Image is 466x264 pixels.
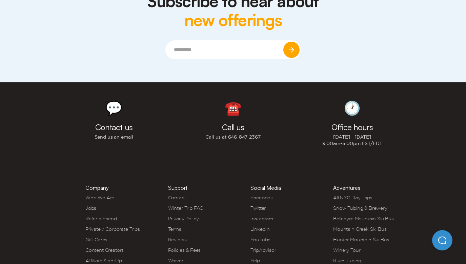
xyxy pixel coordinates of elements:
[168,205,204,211] a: Winter Trip FAQ
[168,216,199,221] a: Privacy Policy
[95,134,133,140] a: Send us an email
[250,205,266,211] a: Twitter
[85,237,107,242] a: Gift Cards
[333,216,394,221] a: Belleayre Mountain Ski Bus
[344,101,361,115] div: 🕐
[85,258,122,263] a: Affiliate Sign-Up
[205,134,260,140] a: Call us at 646‍-847‍-2367
[85,205,96,211] a: Jobs
[85,185,109,190] h3: Company
[250,216,273,221] a: Instagram
[322,134,382,147] p: [DATE] - [DATE] 9:00am-5:00pm EST/EDT
[333,205,387,211] a: Snow Tubing & Brewery
[85,216,117,221] a: Refer a Friend
[225,101,242,115] div: ☎️
[333,185,360,190] h3: Adventures
[184,10,282,30] span: new offerings
[250,226,270,232] a: LinkedIn
[333,226,386,232] a: Mountain Creek Ski Bus
[250,258,260,263] a: Yelp
[85,195,114,200] a: Who We Are
[168,185,187,190] h3: Support
[250,185,281,190] h3: Social Media
[168,237,187,242] a: Reviews
[250,247,276,253] a: TripAdvisor
[331,123,373,131] h3: Office hours
[95,123,133,131] h3: Contact us
[85,247,124,253] a: Content Creators
[333,237,389,242] a: Hunter Mountain Ski Bus
[250,237,270,242] a: YouTube
[333,258,361,263] a: River Tubing
[333,195,372,200] a: All NYC Day Trips
[168,258,183,263] a: Waiver
[250,195,273,200] a: Facebook
[283,42,300,58] input: Submit
[168,247,201,253] a: Policies & Fees
[105,101,122,115] div: 💬
[168,195,186,200] a: Contact
[333,247,360,253] a: Winery Tour
[168,226,181,232] a: Terms
[222,123,244,131] h3: Call us
[85,226,140,232] a: Private / Corporate Trips
[432,230,452,250] iframe: Help Scout Beacon - Open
